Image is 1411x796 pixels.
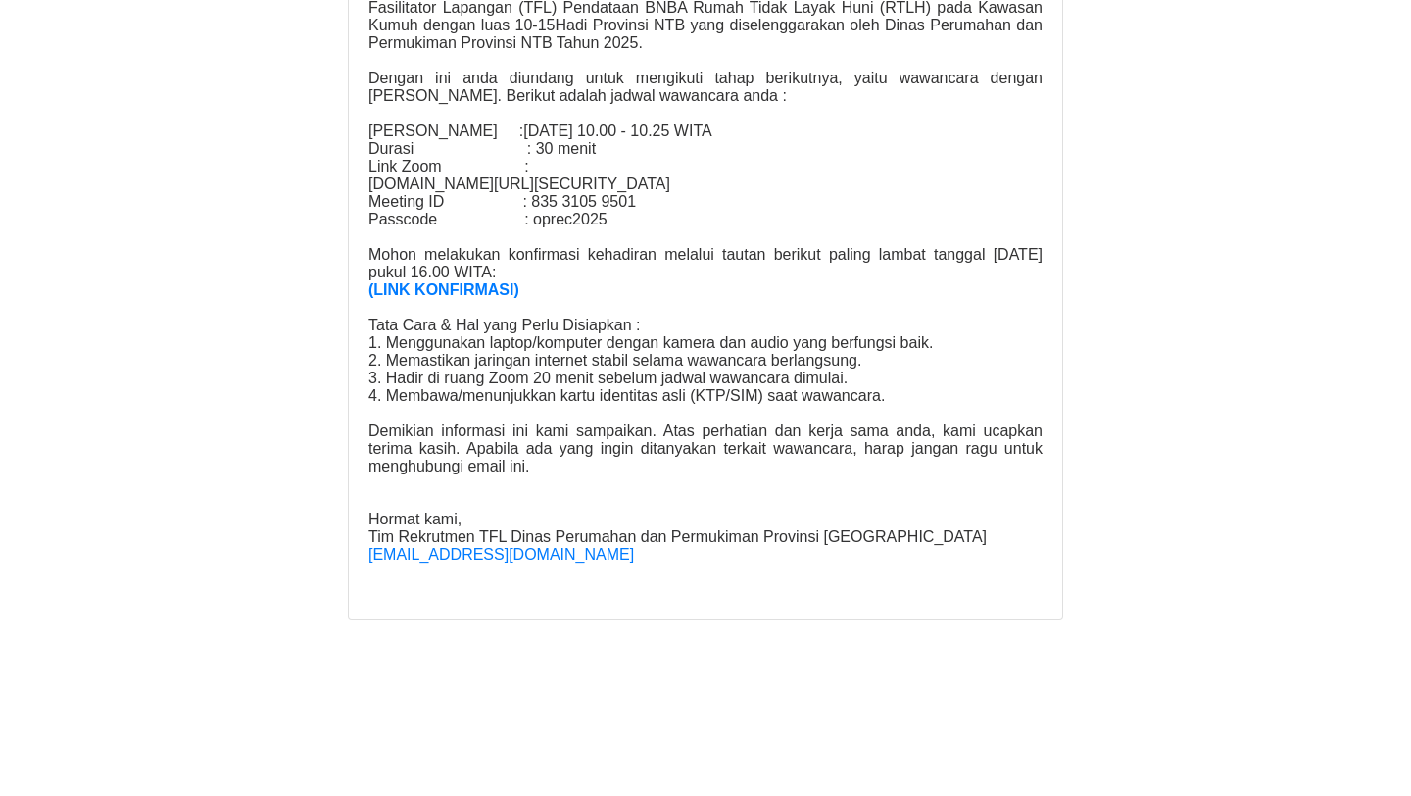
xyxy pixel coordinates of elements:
[368,193,1043,211] p: Meeting ID : 835 3105 9501
[368,352,1043,370] p: 2. Memastikan jaringan internet stabil selama wawancara berlangsung.
[368,246,1043,281] p: Mohon melakukan konfirmasi kehadiran melalui tautan berikut paling lambat tanggal [DATE] pukul 16...
[368,423,1043,475] p: Demikian informasi ini kami sampaikan. Atas perhatian dan kerja sama anda, kami ucapkan terima ka...
[368,70,1043,105] p: Dengan ini anda diundang untuk mengikuti tahap berikutnya, yaitu wawancara dengan [PERSON_NAME]. ...
[523,123,711,139] span: [DATE] 10.00 - 10.25 WITA
[368,317,1043,334] p: Tata Cara & Hal yang Perlu Disiapkan :
[368,528,1043,546] p: Tim Rekrutmen TFL Dinas Perumahan dan Permukiman Provinsi [GEOGRAPHIC_DATA]
[538,17,575,33] span: 15Ha
[368,140,1043,158] p: Durasi : 30 menit
[368,123,1043,140] p: [PERSON_NAME] :
[368,387,1043,405] p: 4. Membawa/menunjukkan kartu identitas asli (KTP/SIM) saat wawancara.
[368,158,1043,193] p: Link Zoom : [DOMAIN_NAME][URL][SECURITY_DATA]
[368,281,519,298] a: (LINK KONFIRMASI)
[368,334,1043,352] p: 1. Menggunakan laptop/komputer dengan kamera dan audio yang berfungsi baik.
[1313,702,1411,796] iframe: Chat Widget
[368,511,1043,528] p: Hormat kami,
[368,546,634,563] a: [EMAIL_ADDRESS][DOMAIN_NAME]
[368,370,1043,387] p: 3. Hadir di ruang Zoom 20 menit sebelum jadwal wawancara dimulai.
[368,211,1043,228] p: Passcode : oprec2025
